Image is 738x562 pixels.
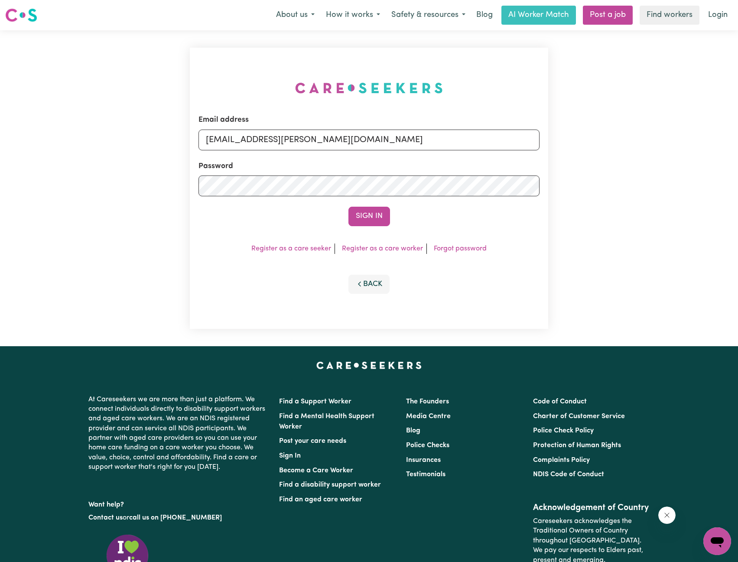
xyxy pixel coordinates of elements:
[342,245,423,252] a: Register as a care worker
[583,6,633,25] a: Post a job
[129,514,222,521] a: call us on [PHONE_NUMBER]
[88,497,269,510] p: Want help?
[386,6,471,24] button: Safety & resources
[5,5,37,25] a: Careseekers logo
[640,6,699,25] a: Find workers
[471,6,498,25] a: Blog
[279,413,374,430] a: Find a Mental Health Support Worker
[406,471,445,478] a: Testimonials
[501,6,576,25] a: AI Worker Match
[316,362,422,369] a: Careseekers home page
[533,442,621,449] a: Protection of Human Rights
[533,471,604,478] a: NDIS Code of Conduct
[198,114,249,126] label: Email address
[406,398,449,405] a: The Founders
[533,398,587,405] a: Code of Conduct
[279,496,362,503] a: Find an aged care worker
[406,413,451,420] a: Media Centre
[270,6,320,24] button: About us
[88,514,123,521] a: Contact us
[279,467,353,474] a: Become a Care Worker
[406,427,420,434] a: Blog
[320,6,386,24] button: How it works
[88,391,269,476] p: At Careseekers we are more than just a platform. We connect individuals directly to disability su...
[703,6,733,25] a: Login
[434,245,487,252] a: Forgot password
[88,510,269,526] p: or
[658,507,676,524] iframe: Close message
[198,161,233,172] label: Password
[279,481,381,488] a: Find a disability support worker
[251,245,331,252] a: Register as a care seeker
[348,207,390,226] button: Sign In
[279,398,351,405] a: Find a Support Worker
[406,457,441,464] a: Insurances
[279,438,346,445] a: Post your care needs
[533,457,590,464] a: Complaints Policy
[198,130,540,150] input: Email address
[348,275,390,294] button: Back
[5,7,37,23] img: Careseekers logo
[279,452,301,459] a: Sign In
[533,427,594,434] a: Police Check Policy
[703,527,731,555] iframe: Button to launch messaging window
[406,442,449,449] a: Police Checks
[5,6,52,13] span: Need any help?
[533,503,650,513] h2: Acknowledgement of Country
[533,413,625,420] a: Charter of Customer Service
